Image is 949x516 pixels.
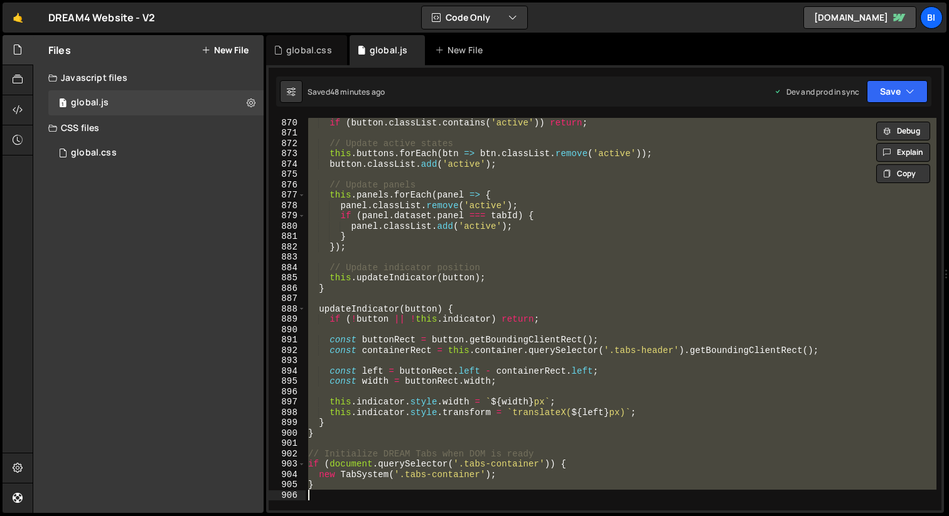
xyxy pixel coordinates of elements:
[269,149,306,159] div: 873
[269,335,306,345] div: 891
[33,115,264,140] div: CSS files
[876,143,930,162] button: Explain
[71,147,117,159] div: global.css
[269,408,306,418] div: 898
[269,128,306,139] div: 871
[71,97,109,108] div: global.js
[269,459,306,470] div: 903
[269,118,306,129] div: 870
[269,159,306,170] div: 874
[269,201,306,211] div: 878
[201,45,249,55] button: New File
[3,3,33,33] a: 🤙
[286,44,332,56] div: global.css
[269,325,306,335] div: 890
[435,44,488,56] div: New File
[269,283,306,294] div: 886
[269,231,306,242] div: 881
[269,418,306,428] div: 899
[269,211,306,221] div: 879
[774,87,859,97] div: Dev and prod in sync
[308,87,385,97] div: Saved
[269,355,306,366] div: 893
[920,6,943,29] a: Bi
[876,122,930,140] button: Debug
[269,221,306,232] div: 880
[48,90,264,115] div: global.js
[269,366,306,377] div: 894
[269,263,306,273] div: 884
[867,80,928,103] button: Save
[269,397,306,408] div: 897
[269,252,306,263] div: 883
[269,190,306,201] div: 877
[59,99,67,109] span: 1
[48,43,71,57] h2: Files
[48,140,264,166] : 17250/47735.css
[269,273,306,283] div: 885
[269,428,306,439] div: 900
[269,139,306,149] div: 872
[269,304,306,315] div: 888
[269,376,306,387] div: 895
[330,87,385,97] div: 48 minutes ago
[269,449,306,460] div: 902
[422,6,527,29] button: Code Only
[876,164,930,183] button: Copy
[269,314,306,325] div: 889
[269,293,306,304] div: 887
[269,169,306,180] div: 875
[269,490,306,501] div: 906
[269,242,306,253] div: 882
[370,44,407,56] div: global.js
[48,10,155,25] div: DREAM4 Website - V2
[33,65,264,90] div: Javascript files
[269,345,306,356] div: 892
[269,387,306,398] div: 896
[803,6,916,29] a: [DOMAIN_NAME]
[269,470,306,480] div: 904
[269,438,306,449] div: 901
[269,480,306,490] div: 905
[269,180,306,191] div: 876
